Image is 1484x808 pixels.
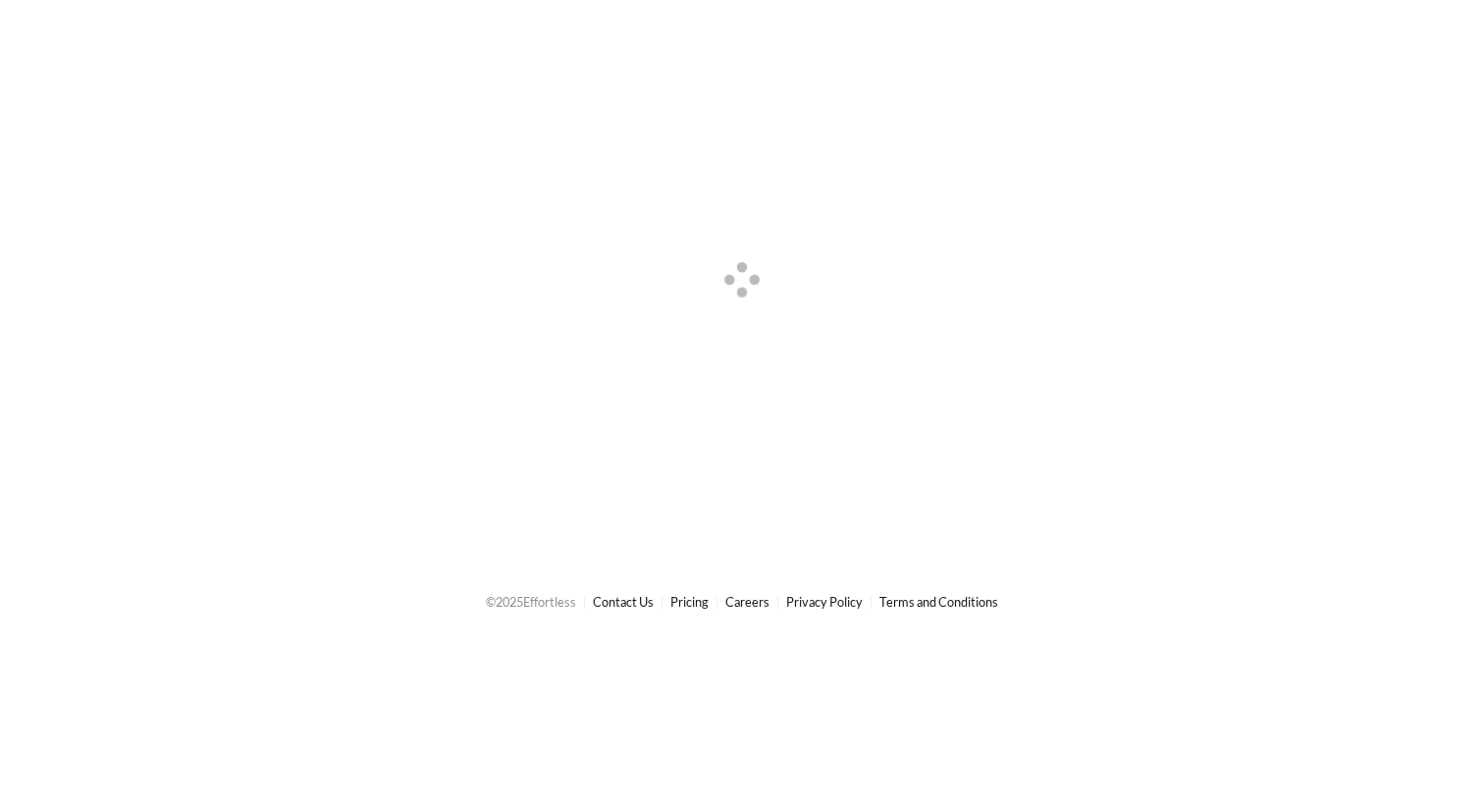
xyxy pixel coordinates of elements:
[786,594,863,610] a: Privacy Policy
[725,594,769,610] a: Careers
[593,594,654,610] a: Contact Us
[486,594,576,610] span: © 2025 Effortless
[879,594,998,610] a: Terms and Conditions
[670,594,709,610] a: Pricing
